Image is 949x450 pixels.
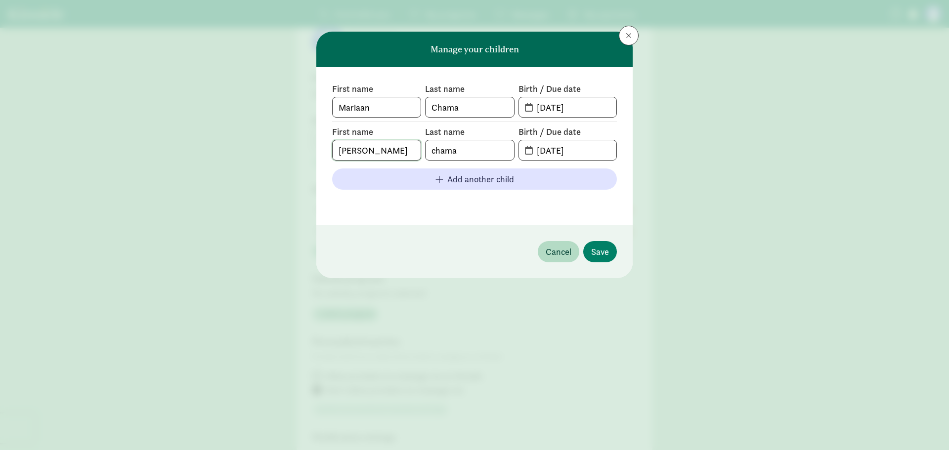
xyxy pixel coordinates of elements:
[538,241,579,262] button: Cancel
[332,168,617,190] button: Add another child
[425,83,514,95] label: Last name
[431,44,519,54] h6: Manage your children
[447,172,514,186] span: Add another child
[546,245,571,258] span: Cancel
[332,83,421,95] label: First name
[425,126,514,138] label: Last name
[531,140,616,160] input: MM-DD-YYYY
[518,83,617,95] label: Birth / Due date
[531,97,616,117] input: MM-DD-YYYY
[583,241,617,262] button: Save
[518,126,617,138] label: Birth / Due date
[332,126,421,138] label: First name
[591,245,609,258] span: Save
